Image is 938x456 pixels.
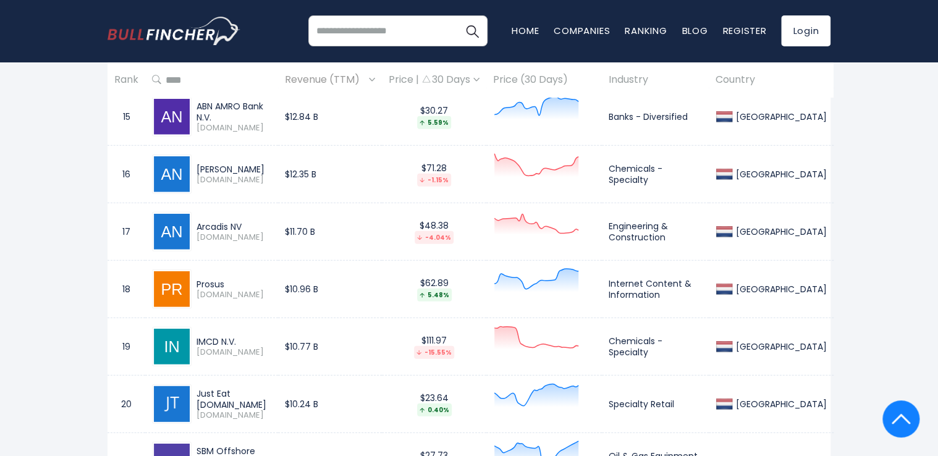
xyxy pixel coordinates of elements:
div: 5.48% [417,289,452,302]
td: 16 [108,146,145,203]
div: [GEOGRAPHIC_DATA] [733,226,827,237]
a: Ranking [625,24,667,37]
td: 15 [108,88,145,146]
div: $62.89 [389,277,480,302]
div: $30.27 [389,105,480,129]
th: Rank [108,62,145,98]
div: [PERSON_NAME] [196,164,271,175]
a: Home [512,24,539,37]
td: $12.84 B [278,88,382,146]
div: -1.15% [417,174,451,187]
td: Chemicals - Specialty [602,146,709,203]
td: 19 [108,318,145,376]
td: 17 [108,203,145,261]
span: Revenue (TTM) [285,70,366,90]
div: -15.55% [414,346,454,359]
img: bullfincher logo [108,17,240,45]
td: Specialty Retail [602,376,709,433]
td: $10.77 B [278,318,382,376]
div: $111.97 [389,335,480,359]
div: [GEOGRAPHIC_DATA] [733,341,827,352]
span: [DOMAIN_NAME] [196,290,271,300]
td: Engineering & Construction [602,203,709,261]
div: 5.59% [417,116,451,129]
th: Country [709,62,834,98]
a: Companies [554,24,610,37]
a: Blog [682,24,708,37]
td: $11.70 B [278,203,382,261]
span: [DOMAIN_NAME] [196,410,271,421]
th: Industry [602,62,709,98]
span: [DOMAIN_NAME] [196,347,271,358]
div: Just Eat [DOMAIN_NAME] [196,388,271,410]
td: 20 [108,376,145,433]
div: [GEOGRAPHIC_DATA] [733,399,827,410]
span: [DOMAIN_NAME] [196,123,271,133]
td: $12.35 B [278,146,382,203]
div: $71.28 [389,163,480,187]
a: Go to homepage [108,17,240,45]
td: Internet Content & Information [602,261,709,318]
div: [GEOGRAPHIC_DATA] [733,284,827,295]
span: [DOMAIN_NAME] [196,232,271,243]
a: Register [722,24,766,37]
div: [GEOGRAPHIC_DATA] [733,111,827,122]
div: Prosus [196,279,271,290]
div: IMCD N.V. [196,336,271,347]
td: 18 [108,261,145,318]
div: [GEOGRAPHIC_DATA] [733,169,827,180]
td: $10.96 B [278,261,382,318]
button: Search [457,15,488,46]
div: $23.64 [389,392,480,416]
div: -4.04% [415,231,454,244]
span: [DOMAIN_NAME] [196,175,271,185]
td: Banks - Diversified [602,88,709,146]
div: Arcadis NV [196,221,271,232]
div: ABN AMRO Bank N.V. [196,101,271,123]
td: $10.24 B [278,376,382,433]
div: 0.40% [417,403,452,416]
div: $48.38 [389,220,480,244]
div: Price | 30 Days [389,74,480,87]
th: Price (30 Days) [486,62,602,98]
td: Chemicals - Specialty [602,318,709,376]
a: Login [781,15,830,46]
